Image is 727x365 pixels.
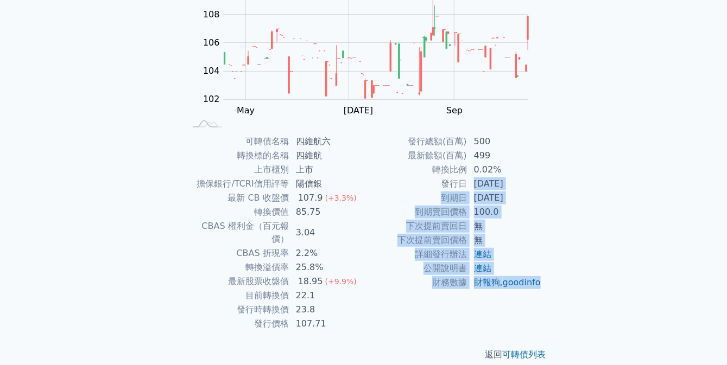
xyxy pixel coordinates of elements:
tspan: 108 [203,9,220,20]
td: 25.8% [289,260,364,274]
td: 四維航六 [289,135,364,149]
td: 22.1 [289,289,364,303]
div: 107.9 [296,191,325,204]
a: goodinfo [503,277,541,287]
a: 財報狗 [474,277,500,287]
td: [DATE] [467,177,542,191]
a: 可轉債列表 [503,349,546,360]
td: 500 [467,135,542,149]
tspan: May [237,105,255,116]
iframe: Chat Widget [673,313,727,365]
td: 最新股票收盤價 [186,274,289,289]
td: 到期日 [364,191,467,205]
td: 公開說明書 [364,261,467,276]
tspan: [DATE] [344,105,373,116]
td: 轉換價值 [186,205,289,219]
td: 發行日 [364,177,467,191]
td: 可轉債名稱 [186,135,289,149]
div: 18.95 [296,275,325,288]
td: 85.75 [289,205,364,219]
td: 107.71 [289,317,364,331]
tspan: 106 [203,37,220,48]
td: CBAS 權利金（百元報價） [186,219,289,246]
td: 財務數據 [364,276,467,290]
a: 連結 [474,249,491,259]
tspan: Sep [446,105,463,116]
td: CBAS 折現率 [186,246,289,260]
td: 499 [467,149,542,163]
tspan: 104 [203,66,220,76]
td: 發行價格 [186,317,289,331]
td: 目前轉換價 [186,289,289,303]
td: 陽信銀 [289,177,364,191]
td: 無 [467,233,542,247]
td: 最新 CB 收盤價 [186,191,289,205]
td: 3.04 [289,219,364,246]
td: 四維航 [289,149,364,163]
a: 連結 [474,263,491,273]
td: 詳細發行辦法 [364,247,467,261]
span: (+9.9%) [325,277,357,286]
td: [DATE] [467,191,542,205]
td: 發行時轉換價 [186,303,289,317]
td: 100.0 [467,205,542,219]
td: 轉換比例 [364,163,467,177]
td: 23.8 [289,303,364,317]
td: 擔保銀行/TCRI信用評等 [186,177,289,191]
td: 上市櫃別 [186,163,289,177]
td: 下次提前賣回價格 [364,233,467,247]
td: 下次提前賣回日 [364,219,467,233]
p: 返回 [173,348,555,361]
div: 聊天小工具 [673,313,727,365]
td: 0.02% [467,163,542,177]
tspan: 102 [203,94,220,105]
td: 無 [467,219,542,233]
td: , [467,276,542,290]
td: 2.2% [289,246,364,260]
td: 到期賣回價格 [364,205,467,219]
td: 上市 [289,163,364,177]
td: 轉換標的名稱 [186,149,289,163]
span: (+3.3%) [325,194,357,202]
td: 發行總額(百萬) [364,135,467,149]
td: 轉換溢價率 [186,260,289,274]
td: 最新餘額(百萬) [364,149,467,163]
